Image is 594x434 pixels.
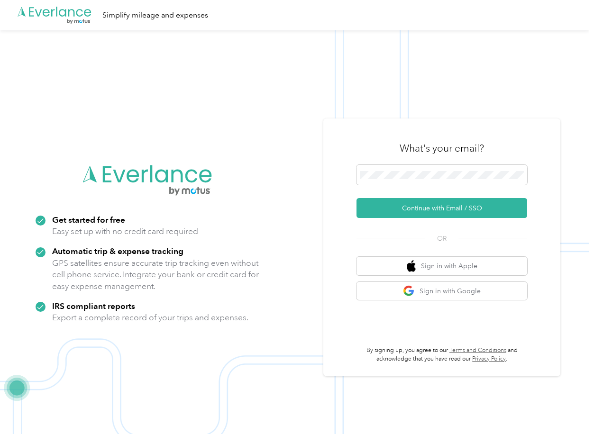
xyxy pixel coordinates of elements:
a: Privacy Policy [472,355,506,362]
strong: IRS compliant reports [52,301,135,311]
iframe: Everlance-gr Chat Button Frame [541,381,594,434]
div: Simplify mileage and expenses [102,9,208,21]
button: google logoSign in with Google [356,282,527,300]
button: apple logoSign in with Apple [356,257,527,275]
p: Easy set up with no credit card required [52,226,198,237]
p: By signing up, you agree to our and acknowledge that you have read our . [356,346,527,363]
strong: Get started for free [52,215,125,225]
button: Continue with Email / SSO [356,198,527,218]
strong: Automatic trip & expense tracking [52,246,183,256]
p: GPS satellites ensure accurate trip tracking even without cell phone service. Integrate your bank... [52,257,259,292]
h3: What's your email? [400,142,484,155]
img: apple logo [407,260,416,272]
span: OR [425,234,458,244]
p: Export a complete record of your trips and expenses. [52,312,248,324]
a: Terms and Conditions [449,347,506,354]
img: google logo [403,285,415,297]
